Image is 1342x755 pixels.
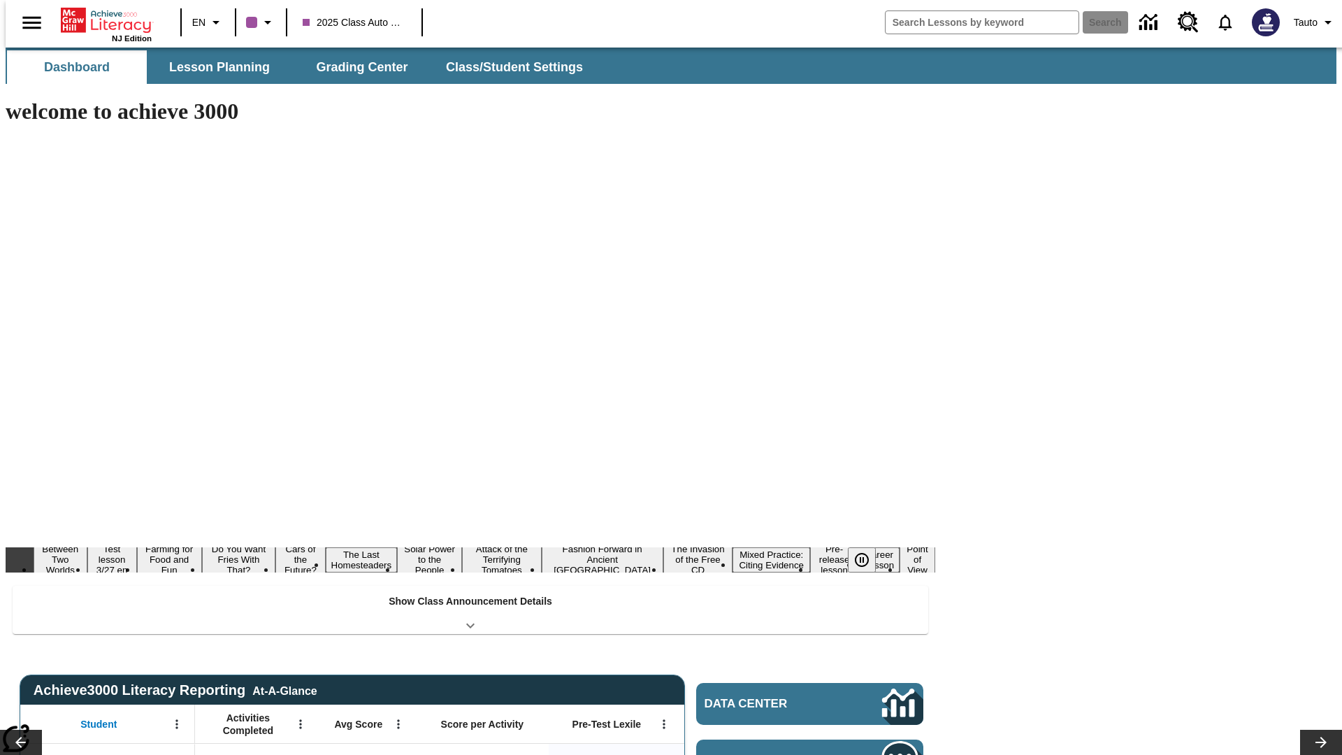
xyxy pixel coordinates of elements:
button: Open side menu [11,2,52,43]
div: Show Class Announcement Details [13,586,928,634]
a: Resource Center, Will open in new tab [1169,3,1207,41]
button: Slide 11 Mixed Practice: Citing Evidence [733,547,810,573]
a: Home [61,6,152,34]
button: Lesson carousel, Next [1300,730,1342,755]
span: Avg Score [334,718,382,731]
a: Data Center [1131,3,1169,42]
span: EN [192,15,205,30]
button: Open Menu [290,714,311,735]
button: Slide 4 Do You Want Fries With That? [202,542,276,577]
span: Student [80,718,117,731]
button: Grading Center [292,50,432,84]
span: Dashboard [44,59,110,75]
button: Select a new avatar [1243,4,1288,41]
button: Slide 3 Farming for Food and Fun [137,542,202,577]
button: Slide 12 Pre-release lesson [810,542,858,577]
div: Home [61,5,152,43]
button: Slide 14 Point of View [900,542,935,577]
span: Activities Completed [202,712,294,737]
button: Language: EN, Select a language [186,10,231,35]
div: At-A-Glance [252,682,317,698]
span: Class/Student Settings [446,59,583,75]
span: Score per Activity [441,718,524,731]
button: Slide 6 The Last Homesteaders [326,547,398,573]
span: Tauto [1294,15,1318,30]
span: 2025 Class Auto Grade 13 [303,15,406,30]
a: Data Center [696,683,923,725]
input: search field [886,11,1078,34]
img: Avatar [1252,8,1280,36]
button: Slide 7 Solar Power to the People [397,542,462,577]
a: Notifications [1207,4,1243,41]
button: Profile/Settings [1288,10,1342,35]
p: Show Class Announcement Details [389,594,552,609]
h1: welcome to achieve 3000 [6,99,935,124]
button: Open Menu [388,714,409,735]
button: Open Menu [166,714,187,735]
span: Data Center [705,697,835,711]
button: Slide 5 Cars of the Future? [275,542,325,577]
button: Open Menu [654,714,674,735]
span: Grading Center [316,59,407,75]
button: Pause [848,547,876,573]
button: Slide 2 Test lesson 3/27 en [87,542,137,577]
div: SubNavbar [6,50,596,84]
button: Lesson Planning [150,50,289,84]
button: Slide 10 The Invasion of the Free CD [663,542,733,577]
button: Class color is purple. Change class color [240,10,282,35]
span: Lesson Planning [169,59,270,75]
button: Slide 9 Fashion Forward in Ancient Rome [542,542,663,577]
button: Slide 1 Between Two Worlds [34,542,87,577]
span: NJ Edition [112,34,152,43]
div: Pause [848,547,890,573]
span: Achieve3000 Literacy Reporting [34,682,317,698]
div: SubNavbar [6,48,1336,84]
button: Class/Student Settings [435,50,594,84]
button: Slide 8 Attack of the Terrifying Tomatoes [462,542,542,577]
span: Pre-Test Lexile [572,718,642,731]
button: Dashboard [7,50,147,84]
